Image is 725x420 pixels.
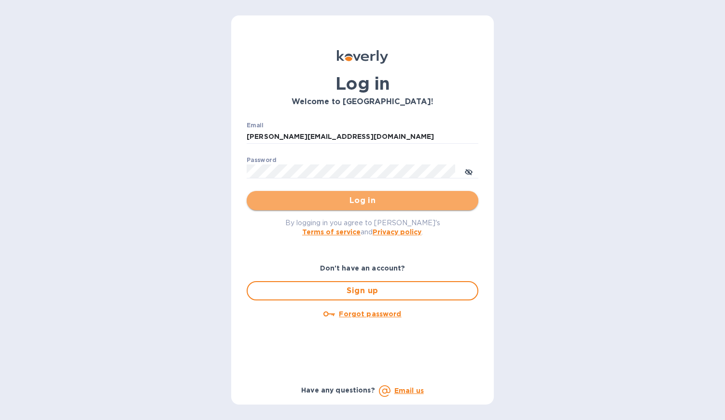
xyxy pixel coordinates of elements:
[254,195,471,206] span: Log in
[247,191,478,210] button: Log in
[247,130,478,144] input: Enter email address
[337,50,388,64] img: Koverly
[394,387,424,394] a: Email us
[373,228,421,236] a: Privacy policy
[247,157,276,163] label: Password
[320,264,405,272] b: Don't have an account?
[285,219,440,236] span: By logging in you agree to [PERSON_NAME]'s and .
[255,285,470,297] span: Sign up
[302,228,361,236] a: Terms of service
[247,281,478,300] button: Sign up
[247,73,478,94] h1: Log in
[459,162,478,181] button: toggle password visibility
[247,122,264,128] label: Email
[247,97,478,107] h3: Welcome to [GEOGRAPHIC_DATA]!
[301,386,375,394] b: Have any questions?
[339,310,401,318] u: Forgot password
